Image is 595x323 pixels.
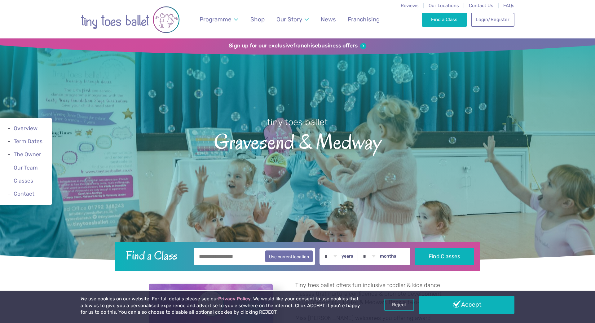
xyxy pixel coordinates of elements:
[11,128,584,153] span: Gravesend & Medway
[345,12,383,27] a: Franchising
[295,281,446,307] p: Tiny toes ballet offers fun inclusive toddler & kids dance classes that nurture confidence & prom...
[14,165,38,171] a: Our Team
[429,3,459,8] a: Our Locations
[197,12,241,27] a: Programme
[422,13,467,26] a: Find a Class
[471,13,514,26] a: Login/Register
[14,125,37,131] a: Overview
[14,138,42,144] a: Term Dates
[348,16,380,23] span: Franchising
[318,12,339,27] a: News
[401,3,419,8] a: Reviews
[248,12,268,27] a: Shop
[200,16,231,23] span: Programme
[419,296,514,314] a: Accept
[321,16,336,23] span: News
[469,3,493,8] a: Contact Us
[229,42,366,49] a: Sign up for our exclusivefranchisebusiness offers
[14,152,41,158] a: The Owner
[265,250,313,262] button: Use current location
[380,254,396,259] label: months
[14,178,33,184] a: Classes
[342,254,353,259] label: years
[218,296,251,302] a: Privacy Policy
[293,42,318,49] strong: franchise
[274,12,312,27] a: Our Story
[81,4,180,35] img: tiny toes ballet
[267,117,328,127] small: tiny toes ballet
[81,296,363,316] p: We use cookies on our website. For full details please see our . We would like your consent to us...
[276,16,302,23] span: Our Story
[384,299,414,311] a: Reject
[415,248,474,265] button: Find Classes
[503,3,514,8] a: FAQs
[121,248,190,263] h2: Find a Class
[250,16,265,23] span: Shop
[14,191,34,197] a: Contact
